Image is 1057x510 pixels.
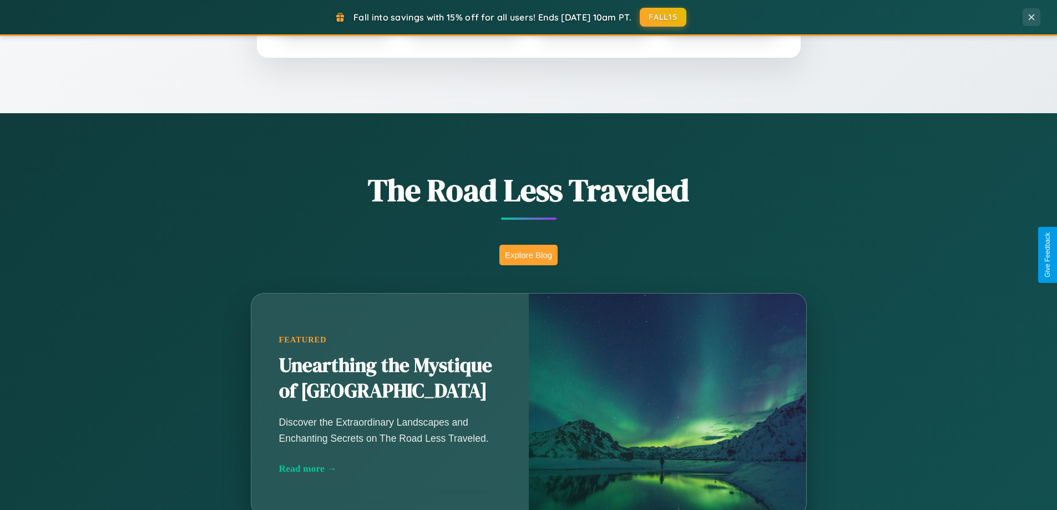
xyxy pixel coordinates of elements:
h2: Unearthing the Mystique of [GEOGRAPHIC_DATA] [279,353,501,404]
div: Read more → [279,463,501,474]
div: Featured [279,335,501,345]
button: FALL15 [640,8,686,27]
span: Fall into savings with 15% off for all users! Ends [DATE] 10am PT. [353,12,631,23]
button: Explore Blog [499,245,558,265]
div: Give Feedback [1044,233,1051,277]
h1: The Road Less Traveled [196,169,862,211]
p: Discover the Extraordinary Landscapes and Enchanting Secrets on The Road Less Traveled. [279,415,501,446]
